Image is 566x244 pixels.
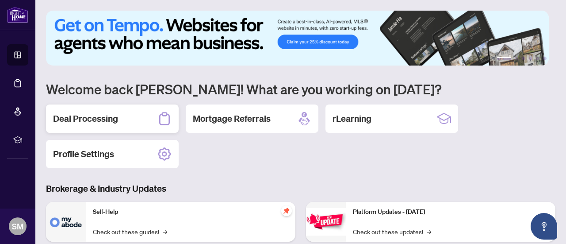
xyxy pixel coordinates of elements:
p: Platform Updates - [DATE] [353,207,548,217]
button: 2 [515,57,518,60]
span: pushpin [281,205,292,216]
a: Check out these guides!→ [93,227,167,236]
span: → [163,227,167,236]
button: 4 [529,57,532,60]
button: 1 [497,57,511,60]
h2: Profile Settings [53,148,114,160]
img: logo [7,7,28,23]
span: SM [12,220,23,232]
h2: Deal Processing [53,112,118,125]
h1: Welcome back [PERSON_NAME]! What are you working on [DATE]? [46,81,555,97]
button: 3 [522,57,525,60]
h3: Brokerage & Industry Updates [46,182,555,195]
img: Platform Updates - June 23, 2025 [306,208,346,236]
h2: rLearning [333,112,371,125]
button: 6 [543,57,547,60]
h2: Mortgage Referrals [193,112,271,125]
p: Self-Help [93,207,288,217]
span: → [427,227,431,236]
a: Check out these updates!→ [353,227,431,236]
button: 5 [536,57,539,60]
img: Slide 0 [46,11,549,66]
button: Open asap [531,213,557,240]
img: Self-Help [46,202,86,242]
